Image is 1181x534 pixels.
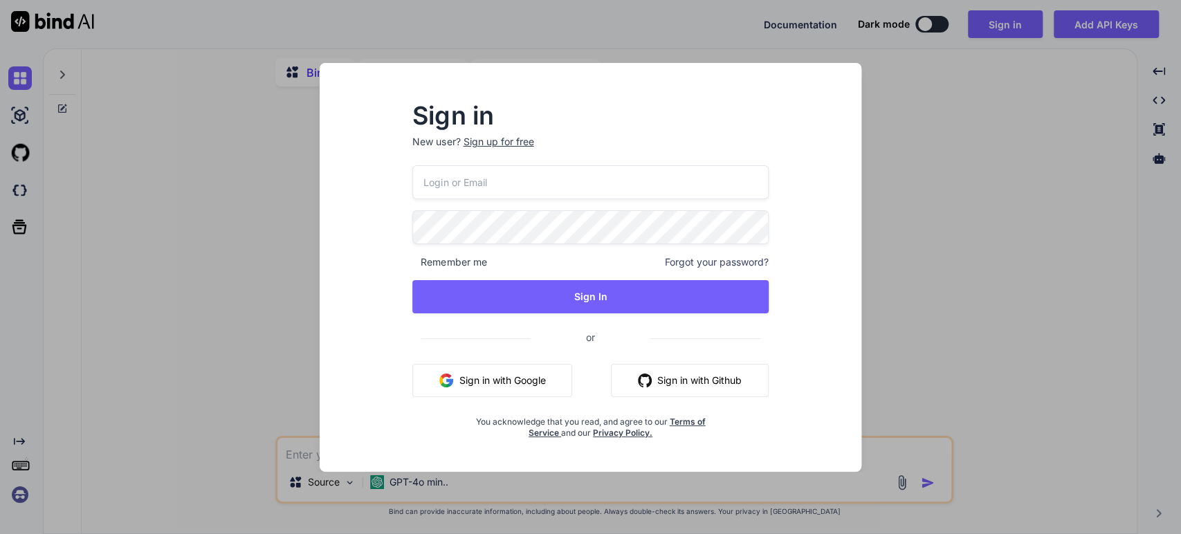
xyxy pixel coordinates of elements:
[593,427,652,438] a: Privacy Policy.
[412,255,486,269] span: Remember me
[439,374,453,387] img: google
[531,320,650,354] span: or
[463,135,533,149] div: Sign up for free
[665,255,769,269] span: Forgot your password?
[529,416,706,438] a: Terms of Service
[412,280,768,313] button: Sign In
[638,374,652,387] img: github
[412,104,768,127] h2: Sign in
[611,364,769,397] button: Sign in with Github
[412,135,768,165] p: New user?
[412,364,572,397] button: Sign in with Google
[472,408,709,439] div: You acknowledge that you read, and agree to our and our
[412,165,768,199] input: Login or Email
